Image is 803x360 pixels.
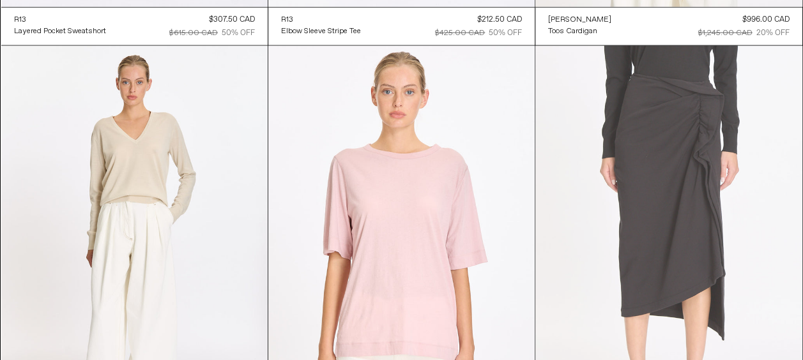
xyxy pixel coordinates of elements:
[756,27,790,39] div: 20% OFF
[698,27,753,39] div: $1,245.00 CAD
[489,27,522,39] div: 50% OFF
[548,26,597,37] div: Toos Cardigan
[14,14,106,26] a: R13
[281,15,293,26] div: R13
[548,14,611,26] a: [PERSON_NAME]
[477,14,522,26] div: $212.50 CAD
[281,14,361,26] a: R13
[14,26,106,37] a: Layered Pocket Sweatshort
[14,15,26,26] div: R13
[222,27,255,39] div: 50% OFF
[548,15,611,26] div: [PERSON_NAME]
[169,27,218,39] div: $615.00 CAD
[281,26,361,37] a: Elbow Sleeve Stripe Tee
[435,27,485,39] div: $425.00 CAD
[742,14,790,26] div: $996.00 CAD
[209,14,255,26] div: $307.50 CAD
[548,26,611,37] a: Toos Cardigan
